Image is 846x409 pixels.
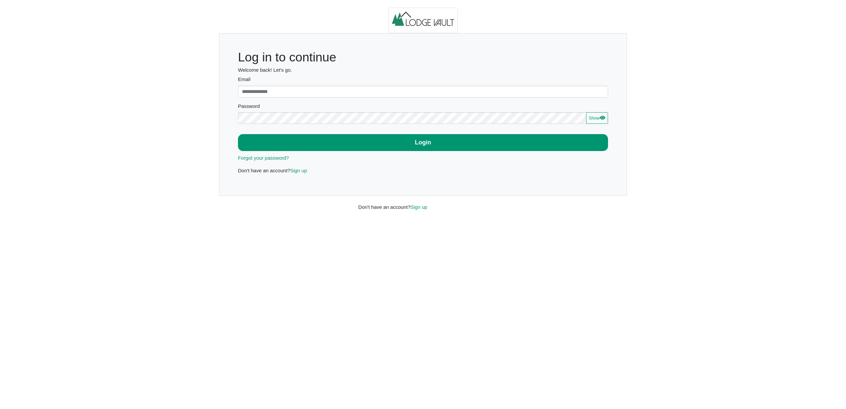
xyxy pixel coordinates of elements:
svg: eye fill [600,115,605,120]
div: Don't have an account? [353,196,493,211]
h1: Log in to continue [238,50,608,65]
button: Login [238,134,608,151]
img: logo.2b93711c.jpg [388,8,458,34]
h6: Welcome back! Let's go. [238,67,608,73]
a: Sign up [411,204,427,210]
a: Forgot your password? [238,155,289,161]
label: Email [238,76,608,83]
legend: Password [238,103,608,112]
a: Sign up [290,168,307,173]
b: Login [415,139,431,146]
p: Don't have an account? [238,167,608,175]
button: Showeye fill [586,112,608,124]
